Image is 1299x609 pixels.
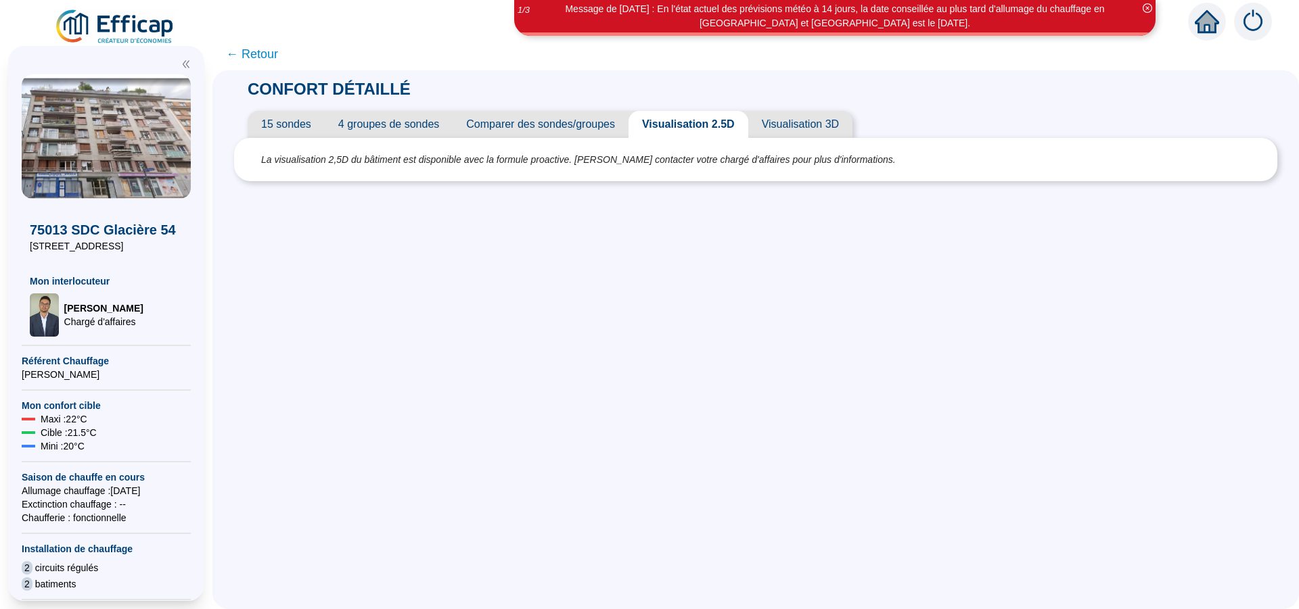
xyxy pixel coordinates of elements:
[30,239,183,253] span: [STREET_ADDRESS]
[629,111,748,138] span: Visualisation 2.5D
[22,368,191,381] span: [PERSON_NAME]
[22,354,191,368] span: Référent Chauffage
[41,426,97,439] span: Cible : 21.5 °C
[64,301,143,315] span: [PERSON_NAME]
[226,45,278,64] span: ← Retour
[22,561,32,575] span: 2
[1195,9,1219,34] span: home
[325,111,453,138] span: 4 groupes de sondes
[30,220,183,239] span: 75013 SDC Glacière 54
[22,484,191,497] span: Allumage chauffage : [DATE]
[54,8,177,46] img: efficap energie logo
[41,412,87,426] span: Maxi : 22 °C
[22,399,191,412] span: Mon confort cible
[516,2,1154,30] div: Message de [DATE] : En l'état actuel des prévisions météo à 14 jours, la date conseillée au plus ...
[22,497,191,511] span: Exctinction chauffage : --
[1234,3,1272,41] img: alerts
[261,154,896,165] span: La visualisation 2,5D du bâtiment est disponible avec la formule proactive. [PERSON_NAME] contact...
[453,111,629,138] span: Comparer des sondes/groupes
[35,577,76,591] span: batiments
[248,111,325,138] span: 15 sondes
[1143,3,1152,13] span: close-circle
[22,470,191,484] span: Saison de chauffe en cours
[234,80,424,98] span: CONFORT DÉTAILLÉ
[22,577,32,591] span: 2
[22,542,191,556] span: Installation de chauffage
[181,59,191,69] span: double-left
[30,293,59,337] img: Chargé d'affaires
[30,274,183,288] span: Mon interlocuteur
[64,315,143,328] span: Chargé d'affaires
[748,111,852,138] span: Visualisation 3D
[22,511,191,525] span: Chaufferie : fonctionnelle
[35,561,98,575] span: circuits régulés
[41,439,85,453] span: Mini : 20 °C
[518,5,530,15] i: 1 / 3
